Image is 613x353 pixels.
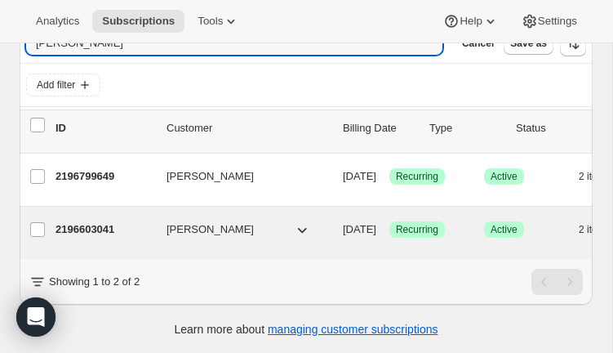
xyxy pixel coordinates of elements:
[92,10,184,33] button: Subscriptions
[36,15,79,28] span: Analytics
[579,170,611,183] span: 2 items
[26,74,100,96] button: Add filter
[491,170,517,183] span: Active
[429,120,503,136] div: Type
[579,223,611,236] span: 2 items
[26,32,442,55] input: Filter subscribers
[56,221,153,238] p: 2196603041
[343,223,376,235] span: [DATE]
[167,168,254,185] span: [PERSON_NAME]
[343,170,376,182] span: [DATE]
[343,120,416,136] p: Billing Date
[491,223,517,236] span: Active
[26,10,89,33] button: Analytics
[531,269,583,295] nav: Pagination
[16,297,56,337] div: Open Intercom Messenger
[37,78,75,92] span: Add filter
[512,10,587,33] button: Settings
[516,120,589,136] p: Status
[175,321,438,337] p: Learn more about
[167,120,330,136] p: Customer
[538,15,577,28] span: Settings
[455,32,500,55] button: Cancel
[460,15,482,28] span: Help
[49,274,140,290] p: Showing 1 to 2 of 2
[157,217,320,243] button: [PERSON_NAME]
[102,15,175,28] span: Subscriptions
[188,10,249,33] button: Tools
[396,170,438,183] span: Recurring
[510,37,547,50] span: Save as
[56,168,153,185] p: 2196799649
[504,32,553,55] button: Save as
[268,323,438,336] a: managing customer subscriptions
[56,120,153,136] p: ID
[396,223,438,236] span: Recurring
[560,30,586,56] button: Sort the results
[433,10,508,33] button: Help
[157,163,320,190] button: [PERSON_NAME]
[462,37,494,50] span: Cancel
[167,221,254,238] span: [PERSON_NAME]
[198,15,223,28] span: Tools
